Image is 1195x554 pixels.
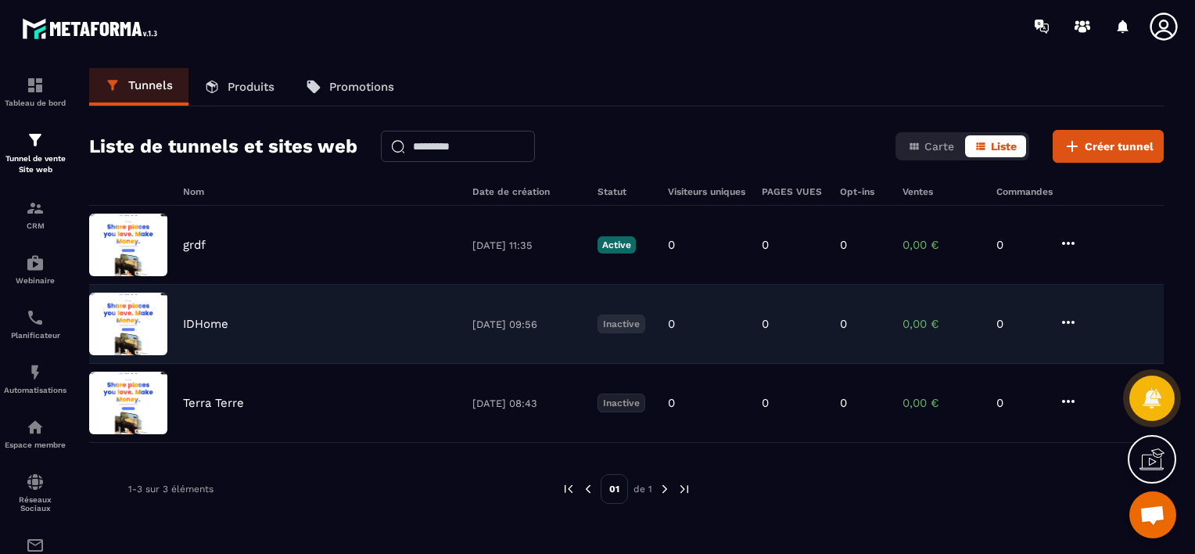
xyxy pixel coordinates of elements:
h2: Liste de tunnels et sites web [89,131,357,162]
p: 0 [762,238,769,252]
p: [DATE] 09:56 [472,318,582,330]
p: 0 [840,317,847,331]
p: Inactive [597,315,645,333]
p: IDHome [183,317,228,331]
p: 0 [668,317,675,331]
h6: Date de création [472,186,582,197]
a: Produits [188,68,290,106]
p: 1-3 sur 3 éléments [128,484,214,495]
a: Tunnels [89,68,188,106]
a: formationformationTableau de bord [4,64,66,119]
p: 01 [601,474,628,504]
p: Automatisations [4,386,66,394]
img: automations [26,418,45,437]
a: formationformationCRM [4,187,66,242]
h6: Commandes [996,186,1053,197]
p: grdf [183,238,206,252]
img: formation [26,199,45,218]
p: Promotions [329,80,394,94]
a: automationsautomationsWebinaire [4,242,66,297]
h6: Statut [597,186,652,197]
img: image [89,293,167,355]
p: [DATE] 11:35 [472,239,582,251]
img: next [677,482,691,496]
a: social-networksocial-networkRéseaux Sociaux [4,461,66,524]
p: 0 [996,396,1043,410]
img: prev [562,482,576,496]
p: 0 [996,238,1043,252]
p: Tableau de bord [4,99,66,107]
span: Liste [991,140,1017,153]
p: 0 [840,238,847,252]
p: de 1 [633,483,652,495]
p: 0 [668,396,675,410]
a: automationsautomationsAutomatisations [4,351,66,406]
button: Créer tunnel [1053,130,1164,163]
h6: Ventes [903,186,981,197]
img: social-network [26,473,45,491]
span: Créer tunnel [1085,138,1154,154]
button: Liste [965,135,1026,157]
p: 0,00 € [903,317,981,331]
p: Active [597,236,636,254]
p: 0 [762,396,769,410]
p: 0 [840,396,847,410]
p: Terra Terre [183,396,244,410]
img: automations [26,254,45,272]
p: 0,00 € [903,238,981,252]
p: Webinaire [4,276,66,285]
img: logo [22,14,163,43]
img: image [89,214,167,276]
p: Espace membre [4,441,66,449]
img: formation [26,76,45,95]
img: next [658,482,672,496]
a: Promotions [290,68,410,106]
img: prev [581,482,595,496]
img: automations [26,363,45,382]
p: Planificateur [4,331,66,340]
p: CRM [4,221,66,230]
a: formationformationTunnel de vente Site web [4,119,66,187]
img: image [89,372,167,434]
div: Ouvrir le chat [1129,491,1176,538]
p: Réseaux Sociaux [4,495,66,513]
span: Carte [924,140,954,153]
p: Produits [228,80,275,94]
img: scheduler [26,308,45,327]
a: schedulerschedulerPlanificateur [4,297,66,351]
h6: PAGES VUES [762,186,824,197]
h6: Opt-ins [840,186,887,197]
p: 0 [762,317,769,331]
p: Tunnels [128,78,173,92]
p: 0 [996,317,1043,331]
h6: Nom [183,186,457,197]
p: 0 [668,238,675,252]
p: Tunnel de vente Site web [4,153,66,175]
a: automationsautomationsEspace membre [4,406,66,461]
img: formation [26,131,45,149]
p: Inactive [597,394,645,412]
p: [DATE] 08:43 [472,398,582,409]
h6: Visiteurs uniques [668,186,746,197]
button: Carte [899,135,964,157]
p: 0,00 € [903,396,981,410]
